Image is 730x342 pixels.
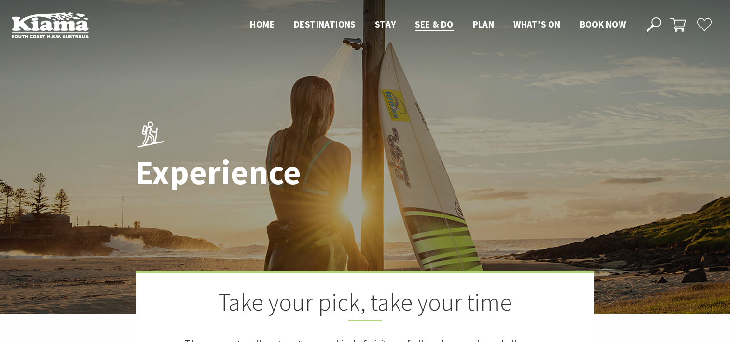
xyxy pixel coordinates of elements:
[250,18,275,30] span: Home
[513,18,561,30] span: What’s On
[184,288,546,321] h2: Take your pick, take your time
[240,17,635,33] nav: Main Menu
[135,154,408,191] h1: Experience
[580,18,626,30] span: Book now
[473,18,495,30] span: Plan
[415,18,453,30] span: See & Do
[375,18,396,30] span: Stay
[294,18,356,30] span: Destinations
[12,12,89,38] img: Kiama Logo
